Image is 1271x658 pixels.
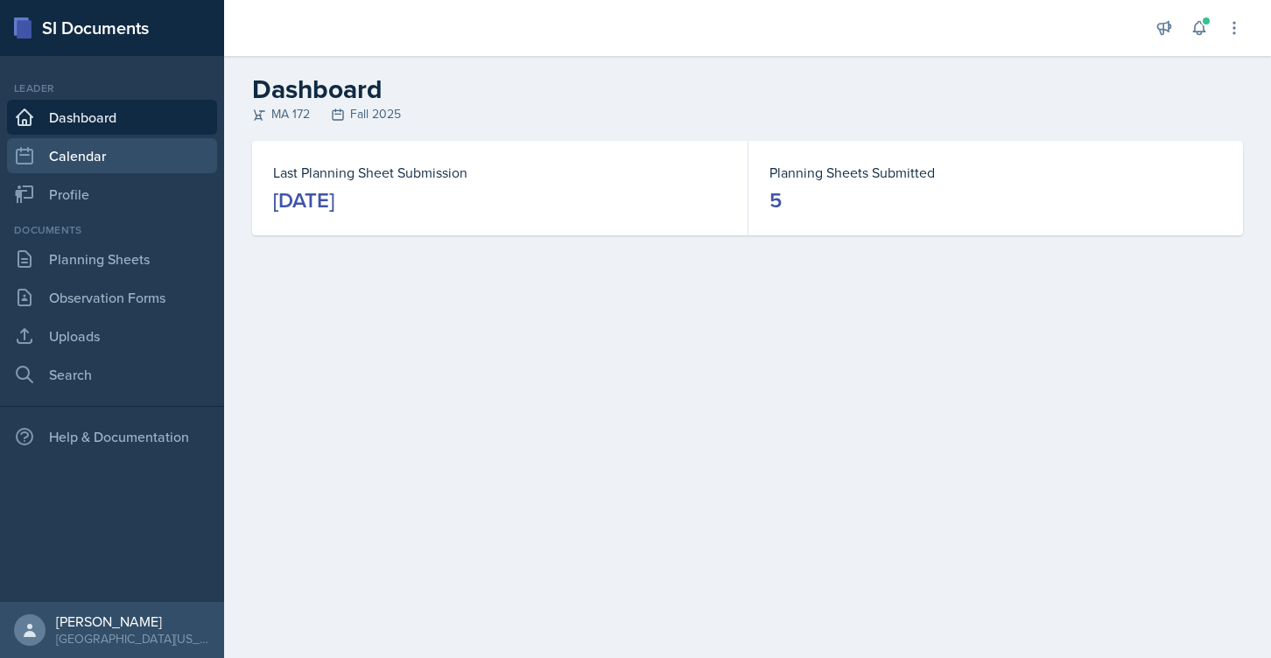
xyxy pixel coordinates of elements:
a: Calendar [7,138,217,173]
div: [PERSON_NAME] [56,612,210,630]
div: Leader [7,80,217,96]
h2: Dashboard [252,73,1243,105]
div: [GEOGRAPHIC_DATA][US_STATE] in [GEOGRAPHIC_DATA] [56,630,210,647]
a: Profile [7,177,217,212]
a: Uploads [7,318,217,353]
div: Help & Documentation [7,419,217,454]
div: [DATE] [273,186,334,214]
div: MA 172 Fall 2025 [252,105,1243,123]
a: Search [7,357,217,392]
dt: Planning Sheets Submitted [769,162,1222,183]
a: Observation Forms [7,280,217,315]
a: Dashboard [7,100,217,135]
a: Planning Sheets [7,241,217,276]
div: 5 [769,186,782,214]
dt: Last Planning Sheet Submission [273,162,727,183]
div: Documents [7,222,217,238]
